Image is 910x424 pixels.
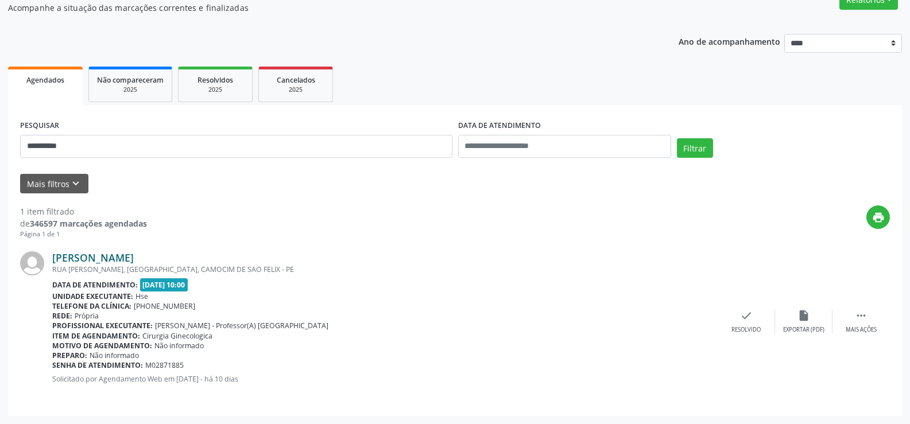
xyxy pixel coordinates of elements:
span: Não compareceram [97,75,164,85]
b: Data de atendimento: [52,280,138,290]
b: Senha de atendimento: [52,360,143,370]
p: Acompanhe a situação das marcações correntes e finalizadas [8,2,634,14]
label: PESQUISAR [20,117,59,135]
div: Exportar (PDF) [783,326,824,334]
span: [DATE] 10:00 [140,278,188,291]
p: Ano de acompanhamento [679,34,780,48]
b: Preparo: [52,351,87,360]
span: Não informado [90,351,139,360]
b: Profissional executante: [52,321,153,330]
span: Hse [135,291,148,301]
b: Telefone da clínica: [52,301,131,311]
div: Página 1 de 1 [20,229,147,239]
div: 1 item filtrado [20,205,147,217]
div: 2025 [97,85,164,94]
span: Não informado [154,341,204,351]
label: DATA DE ATENDIMENTO [458,117,541,135]
span: Cancelados [277,75,315,85]
div: Mais ações [846,326,877,334]
button: Mais filtroskeyboard_arrow_down [20,174,88,194]
span: Resolvidos [198,75,233,85]
strong: 346597 marcações agendadas [30,218,147,229]
div: 2025 [187,85,244,94]
i: insert_drive_file [797,309,810,322]
div: 2025 [267,85,324,94]
span: Agendados [26,75,64,85]
span: [PERSON_NAME] - Professor(A) [GEOGRAPHIC_DATA] [155,321,328,330]
span: Cirurgia Ginecologica [142,331,212,341]
i: keyboard_arrow_down [69,177,82,190]
div: RUA [PERSON_NAME], [GEOGRAPHIC_DATA], CAMOCIM DE SAO FELIX - PE [52,264,718,274]
b: Item de agendamento: [52,331,140,341]
b: Unidade executante: [52,291,133,301]
div: Resolvido [731,326,761,334]
span: [PHONE_NUMBER] [134,301,195,311]
b: Motivo de agendamento: [52,341,152,351]
i: print [872,211,885,224]
i:  [855,309,868,322]
div: de [20,217,147,229]
img: img [20,251,44,275]
p: Solicitado por Agendamento Web em [DATE] - há 10 dias [52,374,718,384]
i: check [740,309,753,322]
button: print [866,205,890,229]
b: Rede: [52,311,72,321]
button: Filtrar [677,138,713,158]
span: Própria [75,311,99,321]
a: [PERSON_NAME] [52,251,134,264]
span: M02871885 [145,360,184,370]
